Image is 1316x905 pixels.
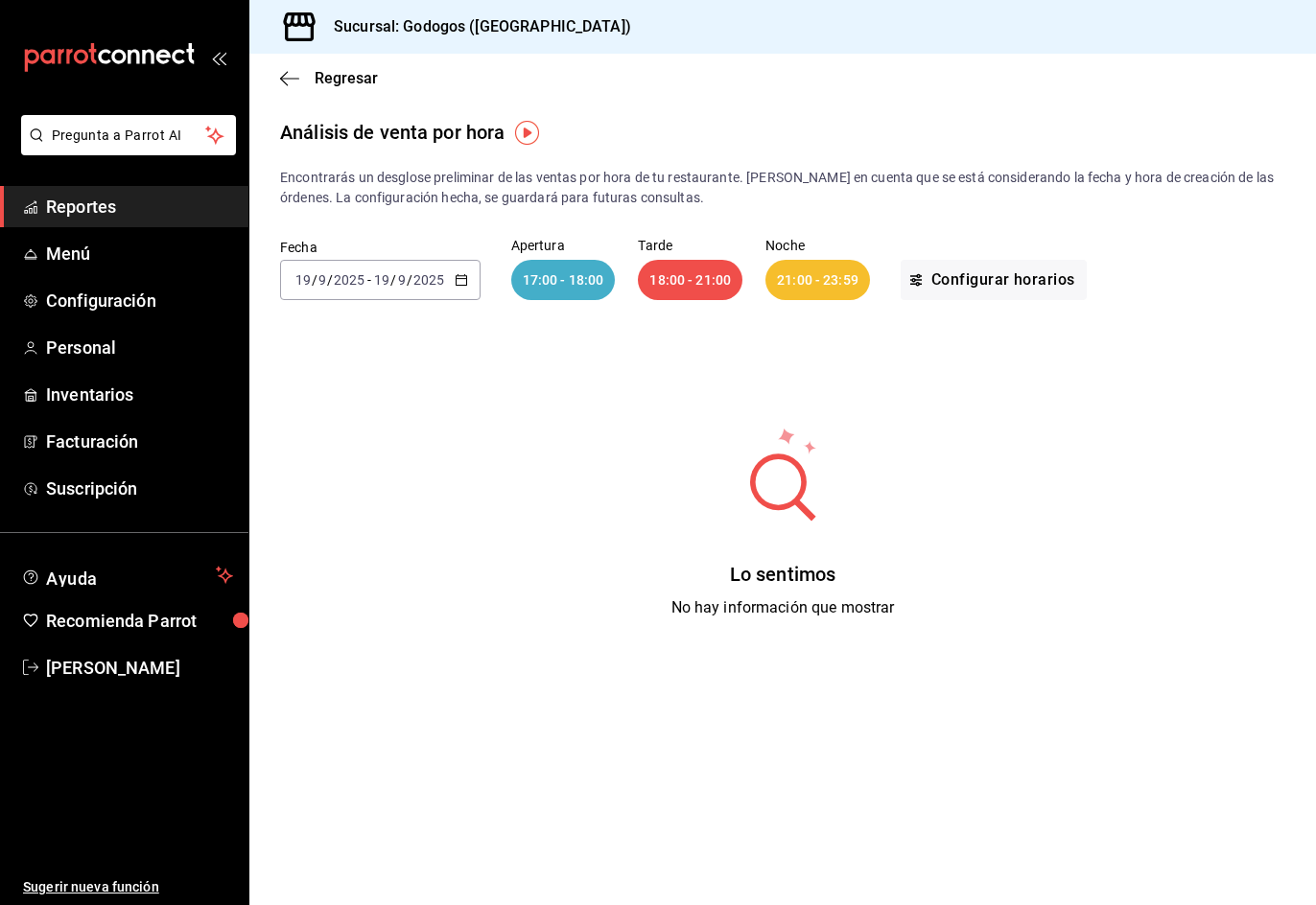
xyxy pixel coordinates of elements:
span: Reportes [46,194,233,220]
span: Configuración [46,288,233,313]
span: [PERSON_NAME] [46,655,233,681]
span: / [407,272,412,288]
img: Tooltip marker [515,121,539,145]
p: Encontrarás un desglose preliminar de las ventas por hora de tu restaurante. [PERSON_NAME] en cue... [280,168,1285,208]
a: Pregunta a Parrot AI [13,139,236,159]
span: / [390,272,396,288]
span: Inventarios [46,382,233,407]
input: ---- [412,272,445,288]
span: Facturación [46,429,233,454]
p: Apertura [511,239,616,252]
span: Recomienda Parrot [46,608,233,634]
div: 18:00 - 21:00 [638,260,742,300]
span: Sugerir nueva función [23,877,233,897]
button: Regresar [280,69,378,87]
div: 21:00 - 23:59 [765,260,870,300]
span: Ayuda [46,564,208,587]
div: Análisis de venta por hora [280,118,505,147]
h3: Sucursal: Godogos ([GEOGRAPHIC_DATA]) [318,15,631,38]
div: 17:00 - 18:00 [511,260,616,300]
div: Lo sentimos [671,560,895,589]
p: Tarde [638,239,742,252]
label: Fecha [280,241,481,254]
button: open_drawer_menu [211,50,226,65]
span: Regresar [315,69,378,87]
input: -- [317,272,327,288]
span: - [367,272,371,288]
span: / [327,272,333,288]
span: Personal [46,335,233,360]
button: Configurar horarios [901,260,1087,300]
input: -- [373,272,390,288]
span: Pregunta a Parrot AI [52,126,206,146]
span: Menú [46,241,233,267]
span: / [312,272,317,288]
span: Suscripción [46,476,233,501]
p: Noche [765,239,870,252]
input: -- [397,272,407,288]
button: Pregunta a Parrot AI [21,115,236,155]
span: No hay información que mostrar [671,598,895,616]
input: -- [294,272,312,288]
input: ---- [333,272,365,288]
